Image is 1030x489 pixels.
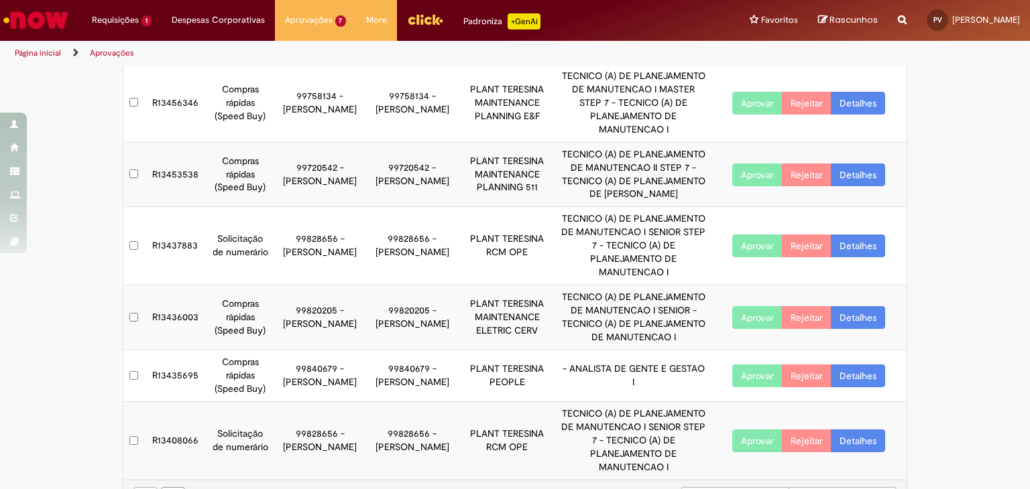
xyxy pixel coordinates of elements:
[508,13,540,29] p: +GenAi
[144,207,206,285] td: R13437883
[366,207,459,285] td: 99828656 - [PERSON_NAME]
[206,142,274,207] td: Compras rápidas (Speed Buy)
[366,350,459,402] td: 99840679 - [PERSON_NAME]
[274,142,367,207] td: 99720542 - [PERSON_NAME]
[141,15,152,27] span: 1
[90,48,134,58] a: Aprovações
[556,207,711,285] td: TECNICO (A) DE PLANEJAMENTO DE MANUTENCAO I SENIOR STEP 7 - TECNICO (A) DE PLANEJAMENTO DE MANUTE...
[459,207,556,285] td: PLANT TERESINA RCM OPE
[366,13,387,27] span: More
[285,13,333,27] span: Aprovações
[206,207,274,285] td: Solicitação de numerário
[732,163,783,186] button: Aprovar
[933,15,942,24] span: PV
[206,285,274,350] td: Compras rápidas (Speed Buy)
[335,15,347,27] span: 7
[1,7,70,33] img: ServiceNow
[831,364,885,387] a: Detalhes
[732,306,783,329] button: Aprovar
[782,92,832,115] button: Rejeitar
[782,306,832,329] button: Rejeitar
[831,92,885,115] a: Detalhes
[206,402,274,480] td: Solicitação de numerário
[556,350,711,402] td: - ANALISTA DE GENTE E GESTAO I
[459,64,556,142] td: PLANT TERESINA MAINTENANCE PLANNING E&F
[463,13,540,29] div: Padroniza
[556,142,711,207] td: TECNICO (A) DE PLANEJAMENTO DE MANUTENCAO II STEP 7 - TECNICO (A) DE PLANEJAMENTO DE [PERSON_NAME]
[732,92,783,115] button: Aprovar
[459,142,556,207] td: PLANT TERESINA MAINTENANCE PLANNING 511
[782,429,832,452] button: Rejeitar
[732,234,783,257] button: Aprovar
[556,285,711,350] td: TECNICO (A) DE PLANEJAMENTO DE MANUTENCAO I SENIOR - TECNICO (A) DE PLANEJAMENTO DE MANUTENCAO I
[732,429,783,452] button: Aprovar
[274,402,367,480] td: 99828656 - [PERSON_NAME]
[782,163,832,186] button: Rejeitar
[459,285,556,350] td: PLANT TERESINA MAINTENANCE ELETRIC CERV
[92,13,139,27] span: Requisições
[10,41,677,66] ul: Trilhas de página
[274,207,367,285] td: 99828656 - [PERSON_NAME]
[274,285,367,350] td: 99820205 - [PERSON_NAME]
[274,64,367,142] td: 99758134 - [PERSON_NAME]
[829,13,878,26] span: Rascunhos
[459,402,556,480] td: PLANT TERESINA RCM OPE
[782,234,832,257] button: Rejeitar
[144,142,206,207] td: R13453538
[732,364,783,387] button: Aprovar
[556,64,711,142] td: TECNICO (A) DE PLANEJAMENTO DE MANUTENCAO I MASTER STEP 7 - TECNICO (A) DE PLANEJAMENTO DE MANUTE...
[952,14,1020,25] span: [PERSON_NAME]
[366,64,459,142] td: 99758134 - [PERSON_NAME]
[459,350,556,402] td: PLANT TERESINA PEOPLE
[831,306,885,329] a: Detalhes
[366,402,459,480] td: 99828656 - [PERSON_NAME]
[831,163,885,186] a: Detalhes
[172,13,265,27] span: Despesas Corporativas
[144,350,206,402] td: R13435695
[15,48,61,58] a: Página inicial
[556,402,711,480] td: TECNICO (A) DE PLANEJAMENTO DE MANUTENCAO I SENIOR STEP 7 - TECNICO (A) DE PLANEJAMENTO DE MANUTE...
[206,64,274,142] td: Compras rápidas (Speed Buy)
[407,9,443,29] img: click_logo_yellow_360x200.png
[144,64,206,142] td: R13456346
[831,234,885,257] a: Detalhes
[818,14,878,27] a: Rascunhos
[274,350,367,402] td: 99840679 - [PERSON_NAME]
[366,142,459,207] td: 99720542 - [PERSON_NAME]
[782,364,832,387] button: Rejeitar
[206,350,274,402] td: Compras rápidas (Speed Buy)
[366,285,459,350] td: 99820205 - [PERSON_NAME]
[831,429,885,452] a: Detalhes
[144,285,206,350] td: R13436003
[761,13,798,27] span: Favoritos
[144,402,206,480] td: R13408066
